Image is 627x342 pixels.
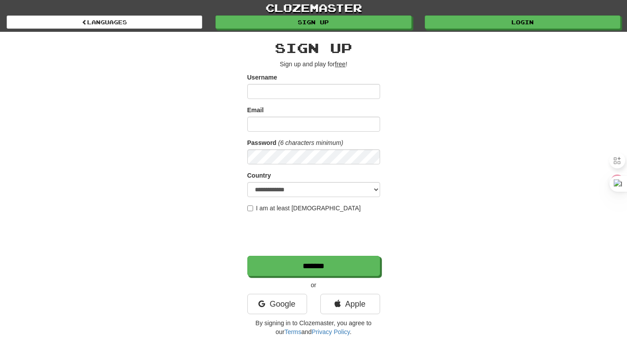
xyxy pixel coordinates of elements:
a: Terms [285,328,301,335]
em: (6 characters minimum) [278,139,343,146]
label: Country [247,171,271,180]
label: Username [247,73,277,82]
a: Apple [320,294,380,314]
a: Sign up [215,15,411,29]
u: free [335,61,346,68]
a: Languages [7,15,202,29]
a: Privacy Policy [312,328,350,335]
label: Password [247,138,277,147]
h2: Sign up [247,41,380,55]
label: Email [247,106,264,114]
iframe: reCAPTCHA [247,217,382,251]
a: Google [247,294,307,314]
a: Login [425,15,620,29]
input: I am at least [DEMOGRAPHIC_DATA] [247,205,253,211]
label: I am at least [DEMOGRAPHIC_DATA] [247,204,361,213]
p: By signing in to Clozemaster, you agree to our and . [247,319,380,336]
p: or [247,281,380,289]
p: Sign up and play for ! [247,60,380,68]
